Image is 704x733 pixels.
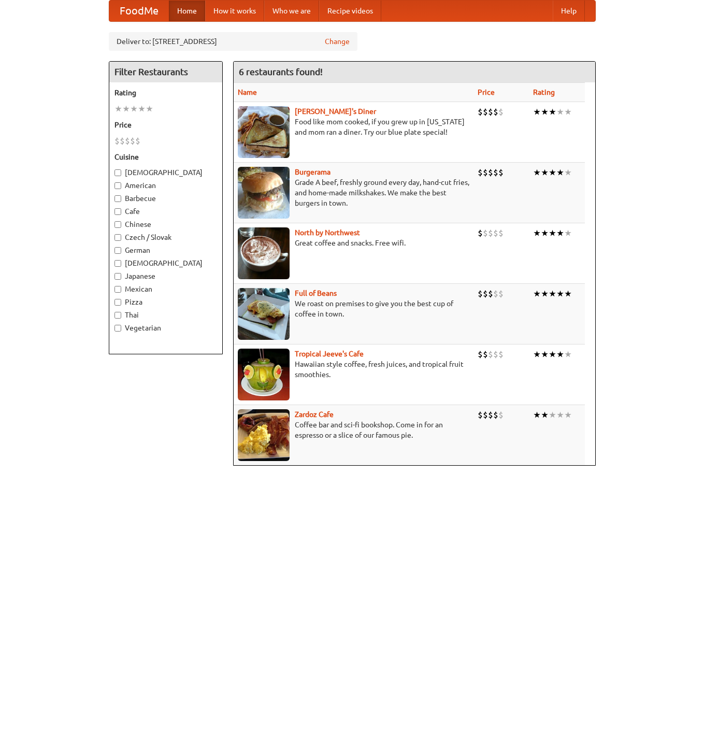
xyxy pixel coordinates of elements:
[498,409,504,421] li: $
[114,221,121,228] input: Chinese
[549,349,556,360] li: ★
[114,310,217,320] label: Thai
[114,284,217,294] label: Mexican
[238,409,290,461] img: zardoz.jpg
[488,167,493,178] li: $
[564,349,572,360] li: ★
[483,106,488,118] li: $
[114,286,121,293] input: Mexican
[109,32,357,51] div: Deliver to: [STREET_ADDRESS]
[114,260,121,267] input: [DEMOGRAPHIC_DATA]
[125,135,130,147] li: $
[533,167,541,178] li: ★
[295,289,337,297] a: Full of Beans
[533,106,541,118] li: ★
[556,349,564,360] li: ★
[564,106,572,118] li: ★
[238,88,257,96] a: Name
[564,227,572,239] li: ★
[483,167,488,178] li: $
[295,410,334,419] b: Zardoz Cafe
[130,103,138,114] li: ★
[238,106,290,158] img: sallys.jpg
[114,325,121,332] input: Vegetarian
[541,227,549,239] li: ★
[493,106,498,118] li: $
[556,167,564,178] li: ★
[109,1,169,21] a: FoodMe
[483,227,488,239] li: $
[114,299,121,306] input: Pizza
[114,258,217,268] label: [DEMOGRAPHIC_DATA]
[541,288,549,299] li: ★
[498,106,504,118] li: $
[488,288,493,299] li: $
[483,409,488,421] li: $
[122,103,130,114] li: ★
[533,227,541,239] li: ★
[114,297,217,307] label: Pizza
[238,227,290,279] img: north.jpg
[498,167,504,178] li: $
[295,228,360,237] a: North by Northwest
[493,288,498,299] li: $
[114,247,121,254] input: German
[478,349,483,360] li: $
[488,106,493,118] li: $
[138,103,146,114] li: ★
[556,409,564,421] li: ★
[478,106,483,118] li: $
[238,349,290,400] img: jeeves.jpg
[325,36,350,47] a: Change
[109,62,222,82] h4: Filter Restaurants
[493,227,498,239] li: $
[114,180,217,191] label: American
[553,1,585,21] a: Help
[114,193,217,204] label: Barbecue
[498,288,504,299] li: $
[533,409,541,421] li: ★
[483,349,488,360] li: $
[238,298,469,319] p: We roast on premises to give you the best cup of coffee in town.
[533,288,541,299] li: ★
[114,120,217,130] h5: Price
[295,350,364,358] a: Tropical Jeeve's Cafe
[478,227,483,239] li: $
[493,167,498,178] li: $
[549,227,556,239] li: ★
[498,349,504,360] li: $
[541,106,549,118] li: ★
[295,168,331,176] b: Burgerama
[146,103,153,114] li: ★
[114,273,121,280] input: Japanese
[564,409,572,421] li: ★
[488,349,493,360] li: $
[130,135,135,147] li: $
[239,67,323,77] ng-pluralize: 6 restaurants found!
[114,208,121,215] input: Cafe
[498,227,504,239] li: $
[114,206,217,217] label: Cafe
[478,409,483,421] li: $
[114,245,217,255] label: German
[549,409,556,421] li: ★
[238,420,469,440] p: Coffee bar and sci-fi bookshop. Come in for an espresso or a slice of our famous pie.
[114,323,217,333] label: Vegetarian
[564,167,572,178] li: ★
[478,88,495,96] a: Price
[238,177,469,208] p: Grade A beef, freshly ground every day, hand-cut fries, and home-made milkshakes. We make the bes...
[114,152,217,162] h5: Cuisine
[114,182,121,189] input: American
[205,1,264,21] a: How it works
[295,107,376,116] a: [PERSON_NAME]'s Diner
[238,238,469,248] p: Great coffee and snacks. Free wifi.
[549,288,556,299] li: ★
[488,227,493,239] li: $
[114,232,217,242] label: Czech / Slovak
[114,169,121,176] input: [DEMOGRAPHIC_DATA]
[114,219,217,229] label: Chinese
